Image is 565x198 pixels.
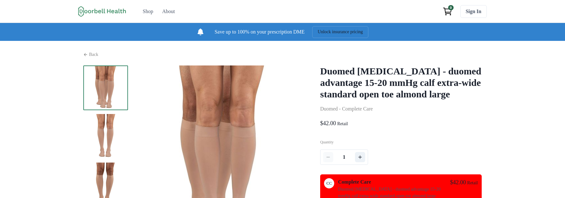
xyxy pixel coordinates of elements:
[467,179,478,186] p: Retail
[440,5,455,18] a: View cart
[320,139,482,145] p: Quantity
[343,153,345,161] span: 1
[83,114,128,159] img: 2p6zazmhcjm4i076wz6zt88g8cu3
[338,178,442,186] p: Complete Care
[162,8,175,15] div: About
[89,51,98,58] p: Back
[337,120,348,127] p: Retail
[312,26,368,38] button: Unlock insurance pricing
[143,8,153,15] div: Shop
[83,65,128,110] img: sn5qqt7es0wneq38bujr51qjsxso
[323,152,333,162] button: Decrement
[320,105,482,113] p: Duomed - Complete Care
[158,5,179,18] a: About
[355,152,365,162] button: Increment
[320,119,336,128] p: $42.00
[215,28,305,36] p: Save up to 100% on your prescription DME
[460,5,487,18] a: Sign In
[448,5,454,10] span: 0
[320,65,482,100] h2: Duomed [MEDICAL_DATA] - duomed advantage 15-20 mmHg calf extra-wide standard open toe almond large
[450,178,466,187] p: $42.00
[139,5,157,18] a: Shop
